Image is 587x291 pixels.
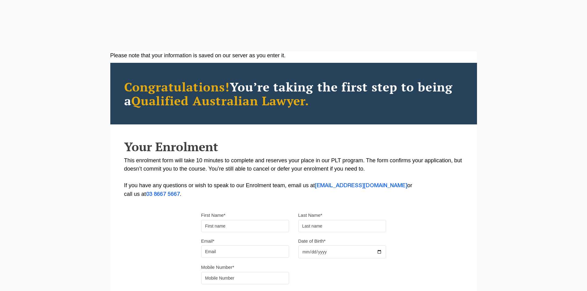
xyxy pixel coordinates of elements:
span: Qualified Australian Lawyer. [131,92,309,109]
label: Last Name* [298,212,322,218]
a: 03 8667 5667 [146,192,180,197]
input: Mobile Number [201,272,289,284]
label: First Name* [201,212,226,218]
input: First name [201,220,289,232]
p: This enrolment form will take 10 minutes to complete and reserves your place in our PLT program. ... [124,156,463,199]
input: Email [201,245,289,258]
a: [EMAIL_ADDRESS][DOMAIN_NAME] [315,183,407,188]
input: Last name [298,220,386,232]
span: Congratulations! [124,79,230,95]
label: Email* [201,238,214,244]
h2: Your Enrolment [124,140,463,153]
label: Date of Birth* [298,238,326,244]
h2: You’re taking the first step to being a [124,80,463,107]
div: Please note that your information is saved on our server as you enter it. [110,51,477,60]
label: Mobile Number* [201,264,234,270]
